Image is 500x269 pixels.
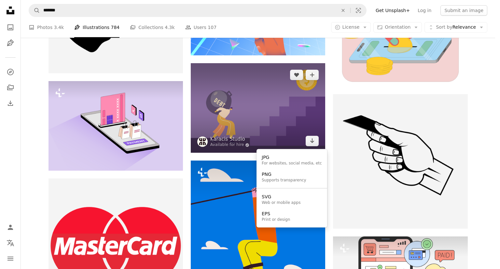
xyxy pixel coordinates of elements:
[262,178,306,183] div: Supports transparency
[262,200,300,205] div: Web or mobile apps
[257,149,327,228] div: Choose download format
[262,171,306,178] div: PNG
[262,161,322,166] div: For websites, social media, etc
[262,154,322,161] div: JPG
[262,211,290,217] div: EPS
[306,136,319,146] button: Choose download format
[262,194,300,200] div: SVG
[262,217,290,222] div: Print or design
